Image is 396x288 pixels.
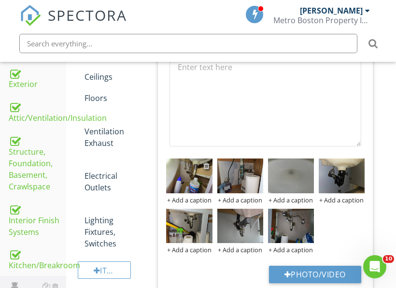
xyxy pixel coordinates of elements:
button: Photo/Video [269,266,361,283]
div: Floors [85,92,143,104]
div: Kitchen/Breakroom [9,247,66,272]
div: + Add a caption [166,246,212,254]
div: Ventilation Exhaust [85,114,143,149]
div: Item [78,261,131,279]
div: Exterior [9,66,66,90]
div: + Add a caption [217,196,263,204]
span: 10 [383,255,394,263]
div: + Add a caption [166,196,212,204]
div: Lighting Fixtures, Switches [85,203,143,249]
div: + Add a caption [217,246,263,254]
img: data [217,209,263,243]
iframe: Intercom live chat [363,255,386,278]
span: SPECTORA [48,5,127,25]
img: data [319,158,365,193]
div: Interior Finish Systems [9,202,66,238]
input: Search everything... [19,34,357,53]
div: Attic/Ventilation/Insulation [9,100,66,124]
img: The Best Home Inspection Software - Spectora [20,5,41,26]
img: data [166,209,212,243]
img: data [268,158,314,193]
div: [PERSON_NAME] [300,6,363,15]
div: Structure, Foundation, Basement, Crawlspace [9,133,66,192]
div: + Add a caption [268,246,314,254]
a: SPECTORA [20,13,127,33]
div: Metro Boston Property Inspections, Inc. [273,15,370,25]
div: + Add a caption [268,196,314,204]
img: data [268,209,314,243]
img: data [166,158,212,193]
img: data [217,158,263,193]
div: Ceilings [85,59,143,83]
div: Electrical Outlets [85,158,143,193]
div: + Add a caption [319,196,365,204]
